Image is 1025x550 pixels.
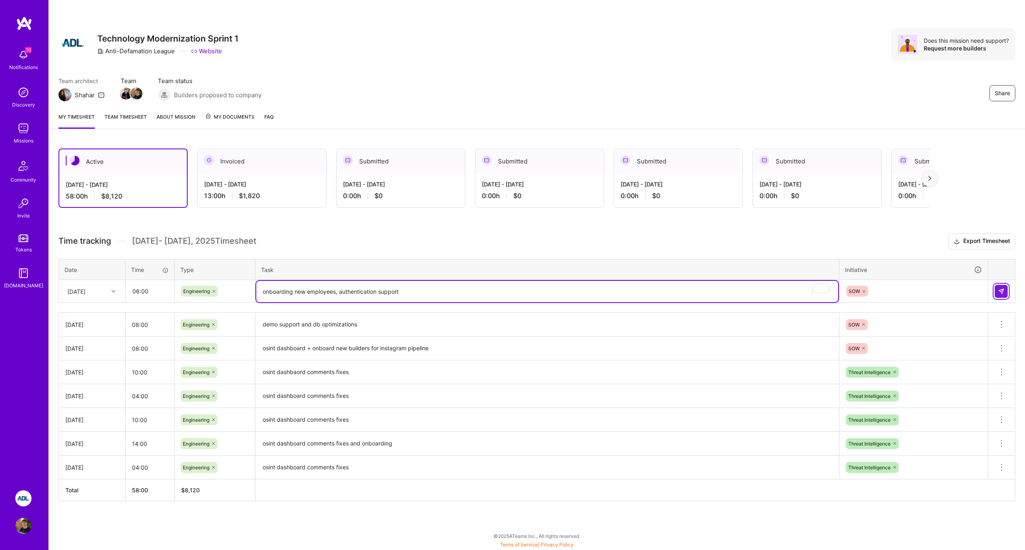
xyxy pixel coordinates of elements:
[19,234,28,242] img: tokens
[256,433,838,455] textarea: osint dashboard comments fixes and onboarding
[753,149,881,174] div: Submitted
[131,266,169,274] div: Time
[255,259,839,280] th: Task
[898,192,1014,200] div: 0:00 h
[15,265,31,281] img: guide book
[121,87,131,100] a: Team Member Avatar
[204,192,320,200] div: 13:00 h
[126,409,174,431] input: HH:MM
[67,287,86,295] div: [DATE]
[898,35,917,54] img: Avatar
[75,91,95,99] div: Shahar
[132,236,256,246] span: [DATE] - [DATE] , 2025 Timesheet
[948,233,1015,249] button: Export Timesheet
[898,180,1014,188] div: [DATE] - [DATE]
[621,180,736,188] div: [DATE] - [DATE]
[101,192,122,201] span: $8,120
[183,393,209,399] span: Engineering
[500,542,538,548] a: Terms of Service
[343,192,458,200] div: 0:00 h
[343,155,353,165] img: Submitted
[954,237,960,246] i: icon Download
[759,155,769,165] img: Submitted
[59,259,126,280] th: Date
[65,368,119,376] div: [DATE]
[204,180,320,188] div: [DATE] - [DATE]
[12,100,35,109] div: Discovery
[848,441,891,447] span: Threat Intelligence
[70,156,79,165] img: Active
[482,192,597,200] div: 0:00 h
[205,113,255,129] a: My Documents
[121,77,142,85] span: Team
[513,192,521,200] span: $0
[482,180,597,188] div: [DATE] - [DATE]
[59,479,126,501] th: Total
[65,392,119,400] div: [DATE]
[205,113,255,121] span: My Documents
[256,385,838,407] textarea: osint dashboard comments fixes
[158,77,261,85] span: Team status
[928,176,931,181] img: right
[343,180,458,188] div: [DATE] - [DATE]
[183,322,209,328] span: Engineering
[15,518,31,534] img: User Avatar
[175,259,255,280] th: Type
[183,345,209,351] span: Engineering
[256,409,838,431] textarea: osint dashboard comments fixes
[126,433,174,454] input: HH:MM
[337,149,465,174] div: Submitted
[924,37,1009,44] div: Does this mission need support?
[652,192,660,200] span: $0
[848,322,860,328] span: SOW
[126,280,174,302] input: HH:MM
[126,457,174,478] input: HH:MM
[158,88,171,101] img: Builders proposed to company
[15,245,32,254] div: Tokens
[621,192,736,200] div: 0:00 h
[239,192,260,200] span: $1,820
[374,192,383,200] span: $0
[97,47,175,55] div: Anti-Defamation League
[15,490,31,506] img: ADL: Technology Modernization Sprint 1
[183,288,210,294] span: Engineering
[126,314,174,335] input: HH:MM
[15,120,31,136] img: teamwork
[198,149,326,174] div: Invoiced
[65,416,119,424] div: [DATE]
[66,192,180,201] div: 58:00 h
[126,362,174,383] input: HH:MM
[848,393,891,399] span: Threat Intelligence
[995,89,1010,97] span: Share
[482,155,492,165] img: Submitted
[66,180,180,189] div: [DATE] - [DATE]
[65,320,119,329] div: [DATE]
[256,456,838,479] textarea: osint dashboard comments fixes
[183,417,209,423] span: Engineering
[848,464,891,471] span: Threat Intelligence
[126,479,175,501] th: 58:00
[183,369,209,375] span: Engineering
[97,33,238,44] h3: Technology Modernization Sprint 1
[759,192,875,200] div: 0:00 h
[59,88,71,101] img: Team Architect
[59,28,88,57] img: Company Logo
[924,44,1009,52] div: Request more builders
[998,288,1004,295] img: Submit
[183,441,209,447] span: Engineering
[849,288,860,294] span: SOW
[614,149,743,174] div: Submitted
[4,281,43,290] div: [DOMAIN_NAME]
[105,113,147,129] a: Team timesheet
[621,155,630,165] img: Submitted
[130,88,142,100] img: Team Member Avatar
[848,369,891,375] span: Threat Intelligence
[111,289,115,293] i: icon Chevron
[848,417,891,423] span: Threat Intelligence
[989,85,1015,101] button: Share
[475,149,604,174] div: Submitted
[181,487,200,494] span: $ 8,120
[10,176,36,184] div: Community
[15,84,31,100] img: discovery
[759,180,875,188] div: [DATE] - [DATE]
